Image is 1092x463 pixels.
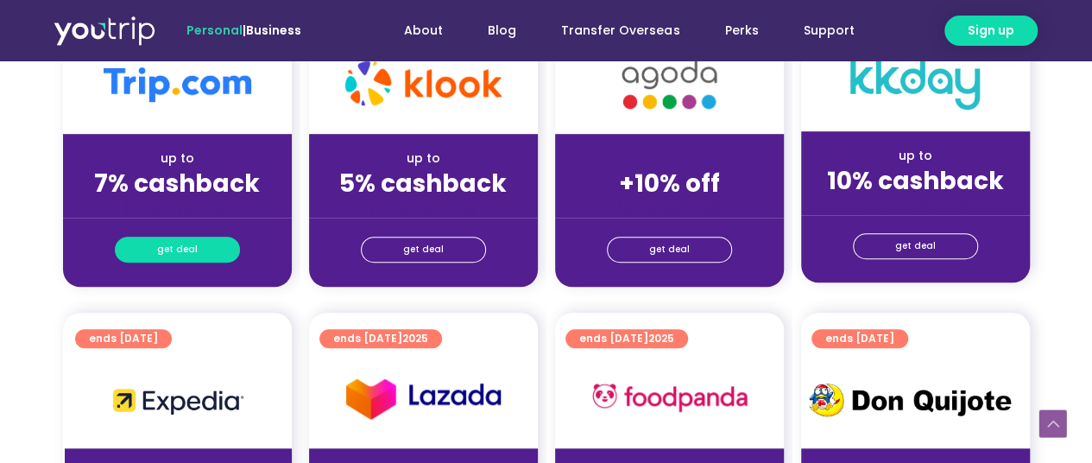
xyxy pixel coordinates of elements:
[323,149,524,168] div: up to
[648,331,674,346] span: 2025
[333,329,428,348] span: ends [DATE]
[607,237,732,263] a: get deal
[382,15,465,47] a: About
[465,15,539,47] a: Blog
[968,22,1014,40] span: Sign up
[89,329,158,348] span: ends [DATE]
[619,167,720,200] strong: +10% off
[75,329,172,348] a: ends [DATE]
[815,147,1016,165] div: up to
[780,15,876,47] a: Support
[827,164,1004,198] strong: 10% cashback
[653,149,685,167] span: up to
[77,200,278,218] div: (for stays only)
[323,200,524,218] div: (for stays only)
[186,22,243,39] span: Personal
[825,329,894,348] span: ends [DATE]
[853,233,978,259] a: get deal
[339,167,507,200] strong: 5% cashback
[361,237,486,263] a: get deal
[569,200,770,218] div: (for stays only)
[77,149,278,168] div: up to
[186,22,301,39] span: |
[348,15,876,47] nav: Menu
[811,329,908,348] a: ends [DATE]
[579,329,674,348] span: ends [DATE]
[815,197,1016,215] div: (for stays only)
[565,329,688,348] a: ends [DATE]2025
[649,238,690,262] span: get deal
[115,237,240,263] a: get deal
[944,16,1038,46] a: Sign up
[895,234,936,258] span: get deal
[246,22,301,39] a: Business
[702,15,780,47] a: Perks
[539,15,702,47] a: Transfer Overseas
[402,331,428,346] span: 2025
[403,238,444,262] span: get deal
[319,329,442,348] a: ends [DATE]2025
[157,238,198,262] span: get deal
[94,167,260,200] strong: 7% cashback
